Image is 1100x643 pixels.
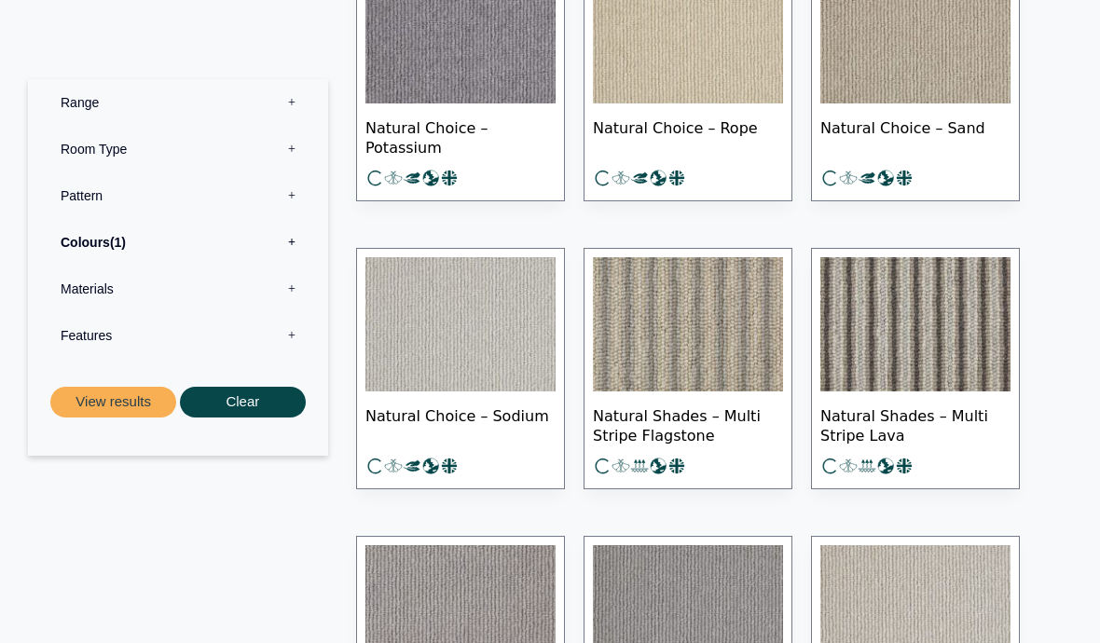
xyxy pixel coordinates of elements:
[365,103,556,169] span: Natural Choice – Potassium
[42,266,314,312] label: Materials
[584,248,792,489] a: Natural Shades – Multi Stripe Flagstone
[593,257,783,391] img: Soft Neutrals
[820,391,1011,457] span: Natural Shades – Multi Stripe Lava
[593,103,783,169] span: Natural Choice – Rope
[42,172,314,219] label: Pattern
[811,248,1020,489] a: Natural Shades – Multi Stripe Lava
[42,312,314,359] label: Features
[593,391,783,457] span: Natural Shades – Multi Stripe Flagstone
[110,235,126,250] span: 1
[42,219,314,266] label: Colours
[356,248,565,489] a: Natural Choice – Sodium
[42,79,314,126] label: Range
[180,387,306,417] button: Clear
[820,103,1011,169] span: Natural Choice – Sand
[50,387,176,417] button: View results
[42,126,314,172] label: Room Type
[365,391,556,457] span: Natural Choice – Sodium
[820,257,1011,391] img: Multi Lava Stripe wool loop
